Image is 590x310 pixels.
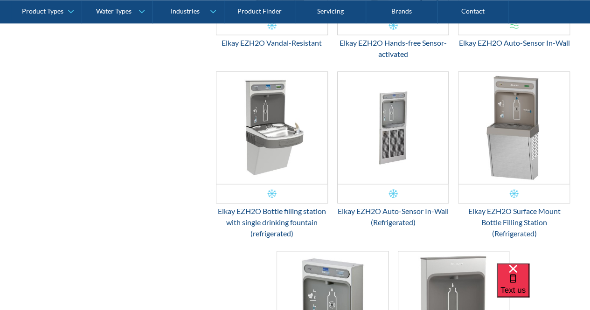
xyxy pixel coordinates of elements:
[497,263,590,310] iframe: podium webchat widget bubble
[96,7,132,15] div: Water Types
[216,72,327,184] img: Elkay EZH2O Bottle filling station with single drinking fountain (refrigerated)
[458,71,570,239] a: Elkay EZH2O Surface Mount Bottle Filling Station (Refrigerated)Elkay EZH2O Surface Mount Bottle F...
[458,37,570,48] div: Elkay EZH2O Auto-Sensor In-Wall
[337,206,449,228] div: Elkay EZH2O Auto-Sensor In-Wall (Refrigerated)
[337,37,449,60] div: Elkay EZH2O Hands-free Sensor-activated
[216,37,328,48] div: Elkay EZH2O Vandal-Resistant
[170,7,199,15] div: Industries
[216,71,328,239] a: Elkay EZH2O Bottle filling station with single drinking fountain (refrigerated)Elkay EZH2O Bottle...
[216,206,328,239] div: Elkay EZH2O Bottle filling station with single drinking fountain (refrigerated)
[22,7,63,15] div: Product Types
[337,71,449,228] a: Elkay EZH2O Auto-Sensor In-Wall (Refrigerated) Elkay EZH2O Auto-Sensor In-Wall (Refrigerated)
[458,72,569,184] img: Elkay EZH2O Surface Mount Bottle Filling Station (Refrigerated)
[338,72,449,184] img: Elkay EZH2O Auto-Sensor In-Wall (Refrigerated)
[458,206,570,239] div: Elkay EZH2O Surface Mount Bottle Filling Station (Refrigerated)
